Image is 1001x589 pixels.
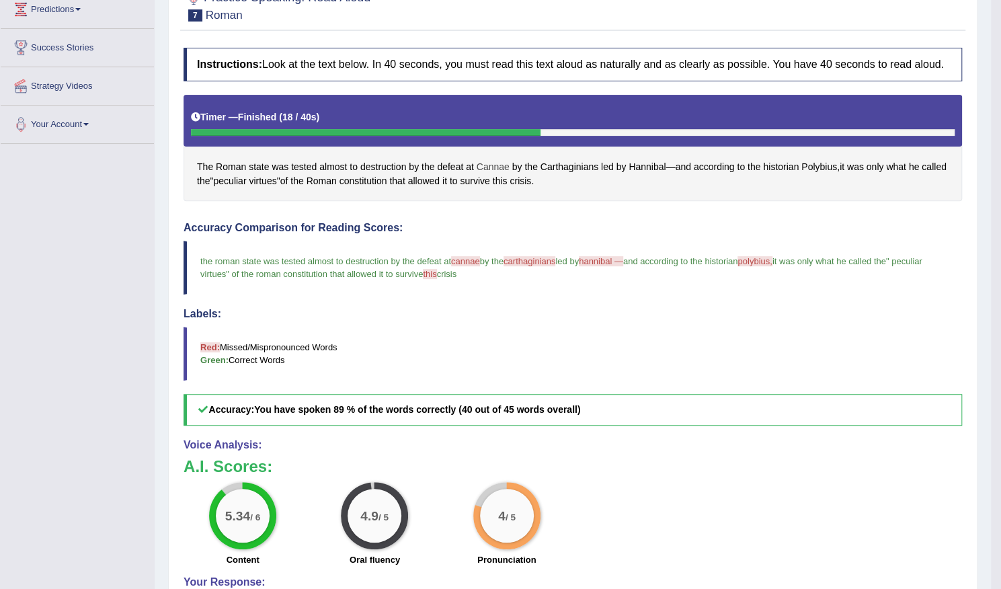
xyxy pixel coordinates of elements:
[867,160,884,174] span: Click to see word definition
[378,512,389,522] small: / 5
[437,160,463,174] span: Click to see word definition
[206,9,243,22] small: Roman
[524,160,537,174] span: Click to see word definition
[184,439,962,451] h4: Voice Analysis:
[801,160,837,174] span: Click to see word definition
[191,112,319,122] h5: Timer —
[184,576,962,588] h4: Your Response:
[450,174,458,188] span: Click to see word definition
[442,174,447,188] span: Click to see word definition
[272,160,288,174] span: Click to see word definition
[623,256,738,266] span: and according to the historian
[694,160,735,174] span: Click to see word definition
[629,160,666,174] span: Click to see word definition
[188,9,202,22] span: 7
[909,160,920,174] span: Click to see word definition
[510,174,531,188] span: Click to see word definition
[200,342,220,352] b: Red:
[601,160,614,174] span: Click to see word definition
[512,160,522,174] span: Click to see word definition
[477,160,510,174] span: Click to see word definition
[197,174,210,188] span: Click to see word definition
[540,160,598,174] span: Click to see word definition
[840,160,844,174] span: Click to see word definition
[184,308,962,320] h4: Labels:
[675,160,690,174] span: Click to see word definition
[460,174,489,188] span: Click to see word definition
[886,256,889,266] span: "
[197,58,262,70] b: Instructions:
[506,512,516,522] small: / 5
[200,256,451,266] span: the roman state was tested almost to destruction by the defeat at
[184,327,962,381] blockquote: Missed/Mispronounced Words Correct Words
[249,174,276,188] span: Click to see word definition
[226,269,229,279] span: "
[184,48,962,81] h4: Look at the text below. In 40 seconds, you must read this text aloud as naturally and as clearly ...
[184,457,272,475] b: A.I. Scores:
[772,256,886,266] span: it was only what he called the
[922,160,947,174] span: Click to see word definition
[339,174,387,188] span: Click to see word definition
[250,512,260,522] small: / 6
[225,508,250,523] big: 5.34
[360,160,406,174] span: Click to see word definition
[282,112,317,122] b: 18 / 40s
[317,112,320,122] b: )
[307,174,337,188] span: Click to see word definition
[498,508,506,523] big: 4
[184,95,962,202] div: — , " " .
[493,174,508,188] span: Click to see word definition
[238,112,277,122] b: Finished
[280,174,288,188] span: Click to see word definition
[1,106,154,139] a: Your Account
[480,256,504,266] span: by the
[197,160,213,174] span: Click to see word definition
[423,269,436,279] span: this
[249,160,269,174] span: Click to see word definition
[477,553,536,566] label: Pronunciation
[763,160,799,174] span: Click to see word definition
[350,553,400,566] label: Oral fluency
[227,553,259,566] label: Content
[184,394,962,426] h5: Accuracy:
[847,160,864,174] span: Click to see word definition
[216,160,246,174] span: Click to see word definition
[200,355,229,365] b: Green:
[422,160,434,174] span: Click to see word definition
[319,160,347,174] span: Click to see word definition
[184,222,962,234] h4: Accuracy Comparison for Reading Scores:
[232,269,424,279] span: of the roman constitution that allowed it to survive
[737,160,745,174] span: Click to see word definition
[466,160,474,174] span: Click to see word definition
[737,256,772,266] span: polybius,
[361,508,379,523] big: 4.9
[279,112,282,122] b: (
[555,256,579,266] span: led by
[616,160,627,174] span: Click to see word definition
[291,160,317,174] span: Click to see word definition
[579,256,623,266] span: hannibal —
[409,160,419,174] span: Click to see word definition
[254,404,580,415] b: You have spoken 89 % of the words correctly (40 out of 45 words overall)
[350,160,358,174] span: Click to see word definition
[451,256,480,266] span: cannae
[213,174,246,188] span: Click to see word definition
[437,269,457,279] span: crisis
[886,160,906,174] span: Click to see word definition
[504,256,555,266] span: carthaginians
[290,174,303,188] span: Click to see word definition
[748,160,760,174] span: Click to see word definition
[1,29,154,63] a: Success Stories
[1,67,154,101] a: Strategy Videos
[408,174,440,188] span: Click to see word definition
[389,174,405,188] span: Click to see word definition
